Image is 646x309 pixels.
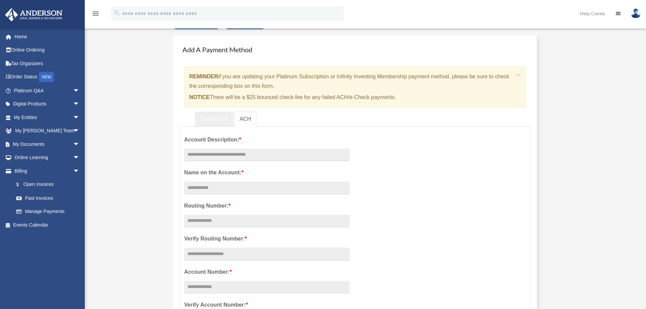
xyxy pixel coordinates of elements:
div: if you are updating your Platinum Subscription or Infinity Investing Membership payment method, p... [184,66,526,108]
strong: NOTICE [189,94,210,100]
a: Order StatusNEW [5,70,90,84]
span: arrow_drop_down [73,97,86,111]
div: NEW [39,72,54,82]
span: arrow_drop_down [73,164,86,178]
a: Home [5,30,90,43]
a: My [PERSON_NAME] Teamarrow_drop_down [5,124,90,138]
a: menu [92,12,100,18]
a: Digital Productsarrow_drop_down [5,97,90,111]
span: arrow_drop_down [73,124,86,138]
a: Platinum Q&Aarrow_drop_down [5,84,90,97]
i: menu [92,9,100,18]
span: arrow_drop_down [73,111,86,124]
a: $Open Invoices [9,178,90,192]
a: Online Learningarrow_drop_down [5,151,90,165]
a: ACH [234,112,257,127]
span: $ [20,180,23,189]
img: User Pic [631,8,641,18]
h4: Add A Payment Method [180,42,530,57]
a: My Entitiesarrow_drop_down [5,111,90,124]
a: Online Ordering [5,43,90,57]
button: Close [516,71,521,78]
label: Verify Routing Number: [184,234,350,244]
i: search [113,9,121,17]
p: There will be a $25 bounced check fee for any failed ACH/e-Check payments. [189,93,514,102]
a: Billingarrow_drop_down [5,164,90,178]
a: Manage Payments [9,205,86,218]
label: Account Description: [184,135,350,144]
a: Past Invoices [9,191,90,205]
span: arrow_drop_down [73,137,86,151]
a: Credit Card [195,112,234,127]
strong: REMINDER [189,74,218,79]
label: Routing Number: [184,201,350,211]
img: Anderson Advisors Platinum Portal [3,8,64,21]
a: My Documentsarrow_drop_down [5,137,90,151]
label: Account Number: [184,267,350,277]
a: Tax Organizers [5,57,90,70]
span: arrow_drop_down [73,84,86,98]
label: Name on the Account: [184,168,350,177]
a: Events Calendar [5,218,90,232]
span: × [516,71,521,79]
span: arrow_drop_down [73,151,86,165]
